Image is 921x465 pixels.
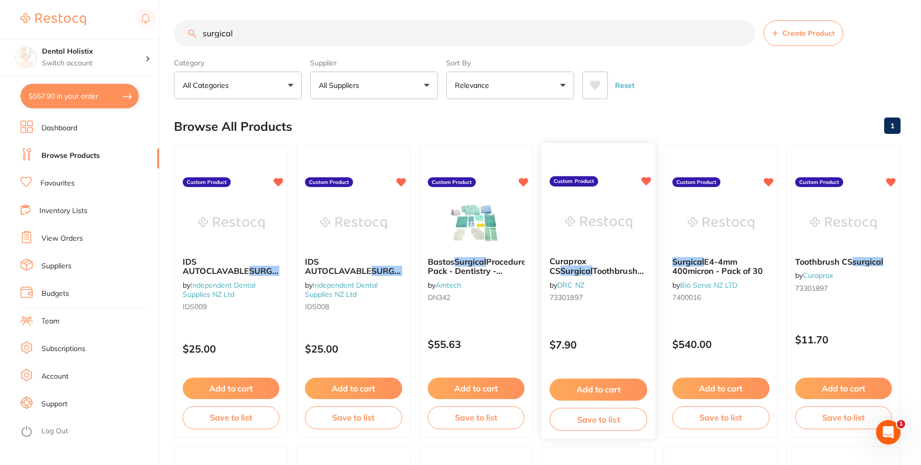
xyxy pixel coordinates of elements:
[454,257,486,267] em: Surgical
[803,271,833,280] a: Curaprox
[612,72,638,99] button: Reset
[435,281,461,290] a: Amtech
[672,378,769,399] button: Add to cart
[41,344,85,354] a: Subscriptions
[320,198,387,249] img: IDS AUTOCLAVABLE SURGICAL ASPIRATOR LARGE blue 008 (25)
[183,281,255,299] span: by
[20,84,139,108] button: $557.90 in your order
[428,281,461,290] span: by
[672,338,769,350] p: $540.00
[305,302,329,311] span: IDS008
[20,13,86,26] img: Restocq Logo
[443,198,509,249] img: Bastos Surgical Procedure Pack - Dentistry - Implantology (with Sani Sleeves)
[183,257,279,276] b: IDS AUTOCLAVABLE SURGICAL ASPIRATOR STD white (25)
[672,257,769,276] b: Surgical E4-4mm 400micron - Pack of 30
[428,378,524,399] button: Add to cart
[41,371,69,382] a: Account
[41,426,68,436] a: Log Out
[41,316,59,327] a: Team
[183,257,249,276] span: IDS AUTOCLAVABLE
[565,197,632,248] img: Curaprox CS Surgical Toothbrush Single Blister
[305,257,371,276] span: IDS AUTOCLAVABLE
[795,378,892,399] button: Add to cart
[550,257,647,275] b: Curaprox CS Surgical Toothbrush Single Blister
[550,293,583,302] span: 73301897
[310,58,438,67] label: Supplier
[41,261,72,271] a: Suppliers
[455,80,493,90] p: Relevance
[897,420,905,428] span: 1
[884,115,901,136] a: 1
[550,379,647,401] button: Add to cart
[183,406,279,429] button: Save to list
[428,338,524,350] p: $55.63
[446,72,574,99] button: Relevance
[305,281,378,299] span: by
[319,80,363,90] p: All Suppliers
[20,424,156,440] button: Log Out
[428,257,526,295] span: Procedure Pack - Dentistry - Implantology (with Sani Sleeves)
[795,406,892,429] button: Save to list
[428,257,454,267] span: Bastos
[183,80,233,90] p: All Categories
[41,151,100,161] a: Browse Products
[795,257,852,267] span: Toothbrush CS
[183,266,339,285] span: ASPIRATOR STD white (25)
[174,58,302,67] label: Category
[41,289,69,299] a: Budgets
[795,284,828,293] span: 73301897
[183,177,231,188] label: Custom Product
[672,177,720,188] label: Custom Product
[428,177,476,188] label: Custom Product
[672,257,763,276] span: E4-4mm 400micron - Pack of 30
[763,20,843,46] button: Create Product
[795,334,892,345] p: $11.70
[428,406,524,429] button: Save to list
[183,343,279,355] p: $25.00
[852,257,883,267] em: surgical
[810,198,876,249] img: Toothbrush CS surgical
[550,408,647,431] button: Save to list
[672,293,701,302] span: 7400016
[16,47,36,67] img: Dental Holistix
[305,257,402,276] b: IDS AUTOCLAVABLE SURGICAL ASPIRATOR LARGE blue 008 (25)
[672,257,704,267] em: Surgical
[795,177,843,188] label: Custom Product
[249,266,291,276] em: SURGICAL
[672,281,737,290] span: by
[680,281,737,290] a: Bio Serve NZ LTD
[672,406,769,429] button: Save to list
[310,72,438,99] button: All Suppliers
[557,280,584,289] a: DRC NZ
[198,198,265,249] img: IDS AUTOCLAVABLE SURGICAL ASPIRATOR STD white (25)
[183,281,255,299] a: Independent Dental Supplies NZ Ltd
[174,120,292,134] h2: Browse All Products
[371,266,413,276] em: SURGICAL
[795,257,892,266] b: Toothbrush CS surgical
[41,123,77,133] a: Dashboard
[446,58,574,67] label: Sort By
[550,339,647,351] p: $7.90
[428,257,524,276] b: Bastos Surgical Procedure Pack - Dentistry - Implantology (with Sani Sleeves)
[174,72,302,99] button: All Categories
[305,281,378,299] a: Independent Dental Supplies NZ Ltd
[795,271,833,280] span: by
[20,8,86,31] a: Restocq Logo
[560,266,593,276] em: Surgical
[876,420,901,445] iframe: Intercom live chat
[41,234,83,244] a: View Orders
[39,206,87,216] a: Inventory Lists
[305,177,353,188] label: Custom Product
[305,266,461,285] span: ASPIRATOR LARGE blue 008 (25)
[550,280,584,289] span: by
[174,20,755,46] input: Search Products
[305,406,402,429] button: Save to list
[550,176,598,187] label: Custom Product
[41,399,68,409] a: Support
[183,302,207,311] span: IDS009
[305,378,402,399] button: Add to cart
[428,293,450,302] span: DN342
[183,378,279,399] button: Add to cart
[782,29,835,37] span: Create Product
[305,343,402,355] p: $25.00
